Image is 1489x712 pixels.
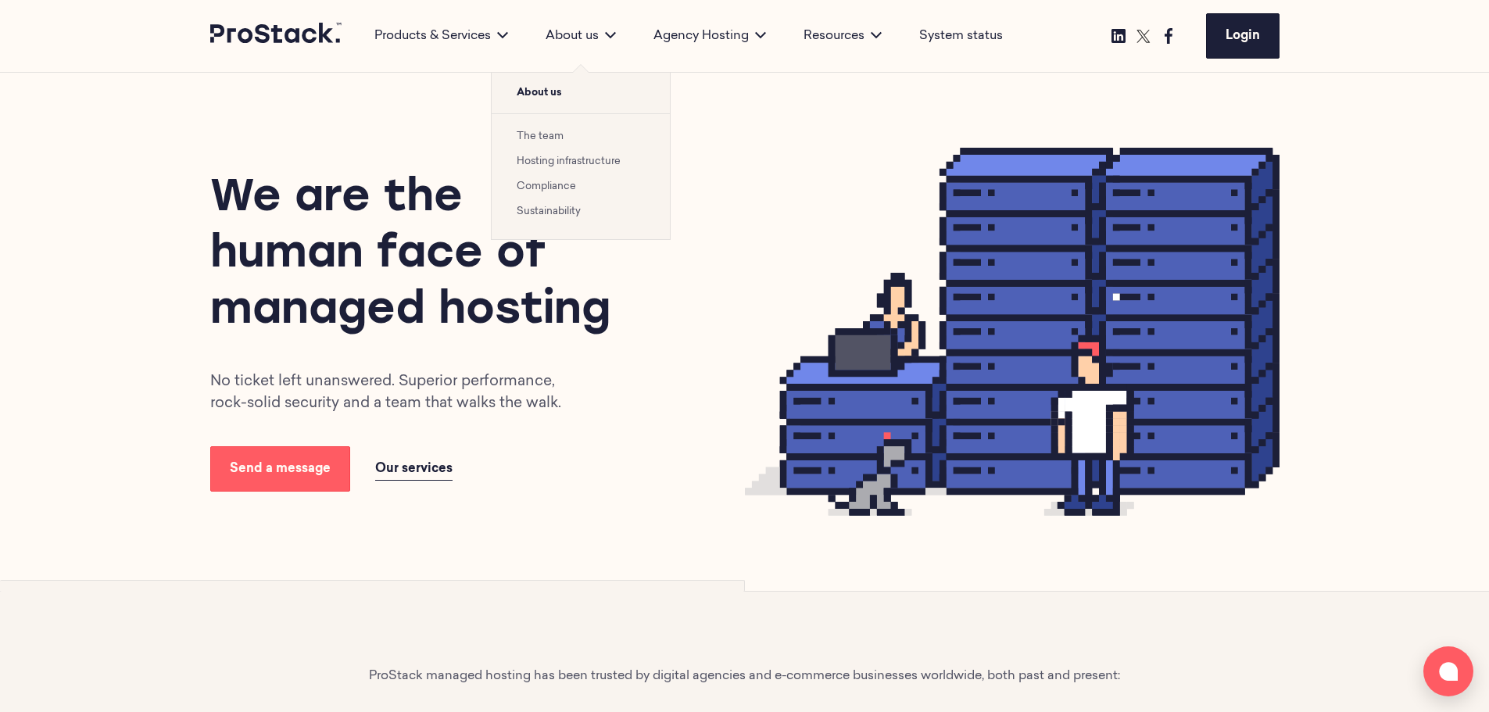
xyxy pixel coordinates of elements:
[1226,30,1260,42] span: Login
[517,181,576,191] a: Compliance
[517,206,581,216] a: Sustainability
[785,27,900,45] div: Resources
[210,171,620,340] h1: We are the human face of managed hosting
[210,23,343,49] a: Prostack logo
[375,463,453,475] span: Our services
[492,73,670,113] span: About us
[210,371,579,415] p: No ticket left unanswered. Superior performance, rock-solid security and a team that walks the walk.
[230,463,331,475] span: Send a message
[919,27,1003,45] a: System status
[1423,646,1473,696] button: Open chat window
[210,446,350,492] a: Send a message
[1206,13,1280,59] a: Login
[369,667,1120,685] p: ProStack managed hosting has been trusted by digital agencies and e-commerce businesses worldwide...
[517,156,621,166] a: Hosting infrastructure
[517,131,564,141] a: The team
[527,27,635,45] div: About us
[356,27,527,45] div: Products & Services
[375,458,453,481] a: Our services
[635,27,785,45] div: Agency Hosting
